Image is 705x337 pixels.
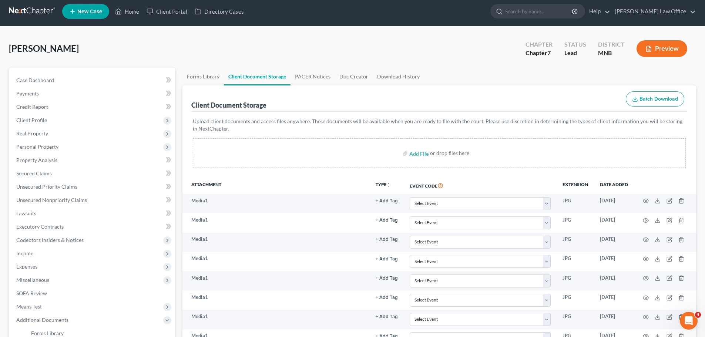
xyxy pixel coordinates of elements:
div: Chapter [526,49,553,57]
td: JPG [557,194,594,213]
td: JPG [557,290,594,310]
a: Payments [10,87,175,100]
button: TYPEunfold_more [376,182,391,187]
th: Date added [594,177,634,194]
a: Property Analysis [10,154,175,167]
a: + Add Tag [376,197,398,204]
td: JPG [557,213,594,232]
button: Preview [637,40,687,57]
a: + Add Tag [376,236,398,243]
a: Unsecured Nonpriority Claims [10,193,175,207]
iframe: Intercom live chat [680,312,698,330]
a: Doc Creator [335,68,373,85]
span: Secured Claims [16,170,52,176]
div: or drop files here [430,149,469,157]
a: Download History [373,68,424,85]
td: Media1 [182,271,370,290]
a: Secured Claims [10,167,175,180]
span: Unsecured Priority Claims [16,183,77,190]
span: Forms Library [31,330,64,336]
span: Executory Contracts [16,223,64,230]
input: Search by name... [505,4,573,18]
td: [DATE] [594,194,634,213]
a: Forms Library [182,68,224,85]
a: + Add Tag [376,255,398,262]
span: Income [16,250,33,256]
span: Unsecured Nonpriority Claims [16,197,87,203]
span: [PERSON_NAME] [9,43,79,54]
span: Property Analysis [16,157,57,163]
td: JPG [557,252,594,271]
span: Lawsuits [16,210,36,216]
span: New Case [77,9,102,14]
span: Expenses [16,263,37,270]
td: Media1 [182,252,370,271]
button: + Add Tag [376,276,398,281]
div: District [598,40,625,49]
span: Client Profile [16,117,47,123]
a: PACER Notices [291,68,335,85]
a: Credit Report [10,100,175,114]
div: MNB [598,49,625,57]
a: Unsecured Priority Claims [10,180,175,193]
a: + Add Tag [376,274,398,282]
td: [DATE] [594,290,634,310]
td: JPG [557,233,594,252]
span: Codebtors Insiders & Notices [16,237,84,243]
span: 7 [547,49,551,56]
a: Client Document Storage [224,68,291,85]
button: + Add Tag [376,218,398,223]
a: Client Portal [143,5,191,18]
span: Payments [16,90,39,97]
span: Case Dashboard [16,77,54,83]
th: Event Code [404,177,557,194]
a: Case Dashboard [10,74,175,87]
button: Batch Download [626,91,684,107]
th: Attachment [182,177,370,194]
a: Lawsuits [10,207,175,220]
th: Extension [557,177,594,194]
span: Batch Download [639,96,678,102]
button: + Add Tag [376,314,398,319]
td: [DATE] [594,233,634,252]
td: Media1 [182,233,370,252]
a: [PERSON_NAME] Law Office [611,5,696,18]
span: Personal Property [16,144,58,150]
td: JPG [557,271,594,290]
td: [DATE] [594,310,634,329]
span: Miscellaneous [16,277,49,283]
a: SOFA Review [10,287,175,300]
td: Media1 [182,213,370,232]
span: Credit Report [16,104,48,110]
div: Status [564,40,586,49]
td: [DATE] [594,252,634,271]
div: Chapter [526,40,553,49]
button: + Add Tag [376,257,398,262]
span: Additional Documents [16,317,68,323]
a: Executory Contracts [10,220,175,233]
a: + Add Tag [376,294,398,301]
td: [DATE] [594,271,634,290]
button: + Add Tag [376,199,398,203]
td: Media1 [182,194,370,213]
span: Means Test [16,303,42,310]
a: Directory Cases [191,5,248,18]
p: Upload client documents and access files anywhere. These documents will be available when you are... [193,118,686,132]
button: + Add Tag [376,295,398,300]
a: Home [111,5,143,18]
div: Lead [564,49,586,57]
a: Help [585,5,610,18]
span: 4 [695,312,701,318]
span: SOFA Review [16,290,47,296]
i: unfold_more [386,183,391,187]
td: Media1 [182,310,370,329]
div: Client Document Storage [191,101,266,109]
a: + Add Tag [376,216,398,223]
td: JPG [557,310,594,329]
a: + Add Tag [376,313,398,320]
span: Real Property [16,130,48,137]
td: [DATE] [594,213,634,232]
button: + Add Tag [376,237,398,242]
td: Media1 [182,290,370,310]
